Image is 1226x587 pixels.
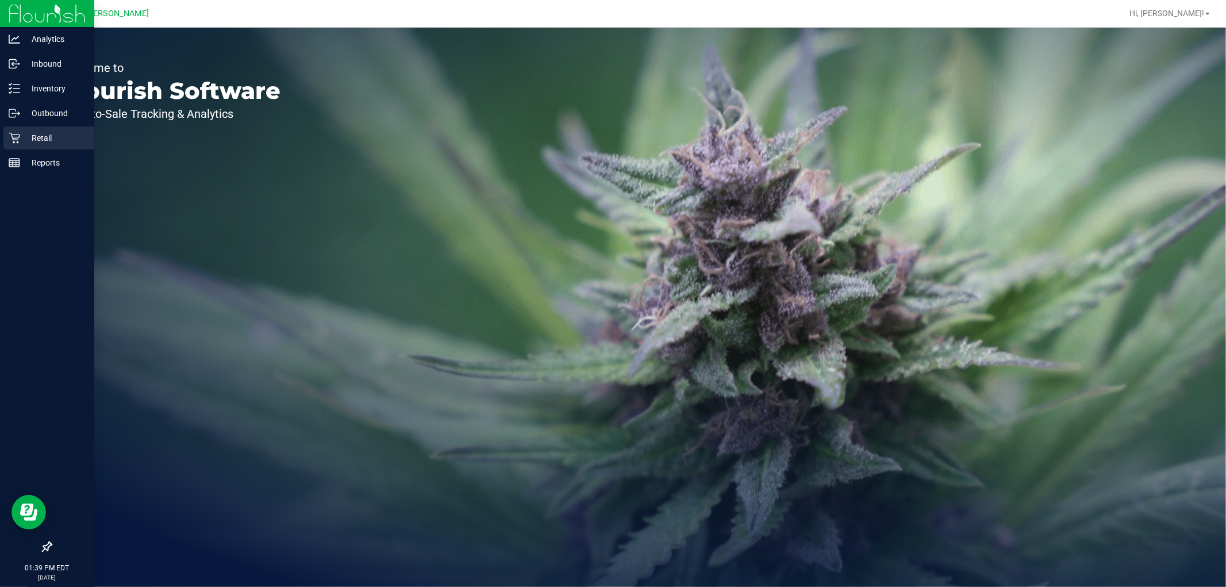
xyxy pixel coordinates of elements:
[5,563,89,573] p: 01:39 PM EDT
[20,82,89,95] p: Inventory
[1129,9,1204,18] span: Hi, [PERSON_NAME]!
[20,57,89,71] p: Inbound
[62,62,280,74] p: Welcome to
[86,9,149,18] span: [PERSON_NAME]
[9,58,20,70] inline-svg: Inbound
[11,495,46,530] iframe: Resource center
[9,33,20,45] inline-svg: Analytics
[20,131,89,145] p: Retail
[62,79,280,102] p: Flourish Software
[5,573,89,582] p: [DATE]
[20,156,89,170] p: Reports
[9,108,20,119] inline-svg: Outbound
[20,32,89,46] p: Analytics
[9,83,20,94] inline-svg: Inventory
[9,157,20,168] inline-svg: Reports
[9,132,20,144] inline-svg: Retail
[62,108,280,120] p: Seed-to-Sale Tracking & Analytics
[20,106,89,120] p: Outbound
